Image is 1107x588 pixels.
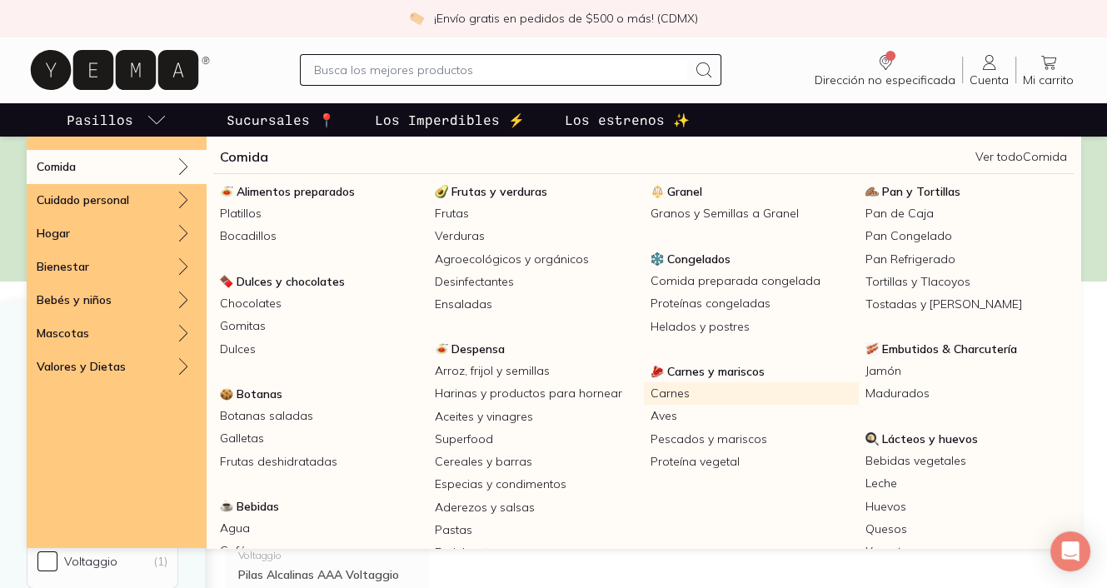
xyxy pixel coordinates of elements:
a: Agua [213,517,428,540]
p: Bienestar [37,259,89,274]
a: Huevos [859,496,1074,518]
p: Pasillos [67,110,133,130]
a: Pescados y mariscos [644,428,859,451]
p: Hogar [37,226,70,241]
a: Pan de Caja [859,202,1074,225]
a: DespensaDespensa [428,338,643,360]
img: check [409,11,424,26]
p: Los estrenos ✨ [565,110,690,130]
span: Despensa [451,341,505,356]
div: Voltaggio [238,551,416,561]
img: Lácteos y huevos [865,432,879,446]
a: Proteínas congeladas [644,292,859,315]
a: Aves [644,405,859,427]
span: Granel [667,184,702,199]
a: Tortillas y Tlacoyos [859,271,1074,293]
a: Granos y Semillas a Granel [644,202,859,225]
p: Comida [37,159,76,174]
a: Pan y TortillasPan y Tortillas [859,181,1074,202]
a: Especias y condimentos [428,473,643,496]
span: Dulces y chocolates [237,274,345,289]
span: Mi carrito [1023,72,1074,87]
a: CongeladosCongelados [644,248,859,270]
p: ¡Envío gratis en pedidos de $500 o más! (CDMX) [434,10,698,27]
a: Tostadas y [PERSON_NAME] [859,293,1074,316]
a: Pan Refrigerado [859,248,1074,271]
div: Voltaggio [64,554,117,569]
a: Yogurt y crema [859,541,1074,563]
img: Dulces y chocolates [220,275,233,288]
input: Busca los mejores productos [314,60,687,80]
a: Arroz, frijol y semillas [428,360,643,382]
a: Ensaladas [428,293,643,316]
a: Ver todoComida [975,149,1067,164]
a: Alimentos preparadosAlimentos preparados [213,181,428,202]
a: Mi carrito [1016,52,1080,87]
a: Aderezos y salsas [428,496,643,519]
span: Carnes y mariscos [667,364,765,379]
a: Carnes [644,382,859,405]
span: Alimentos preparados [237,184,355,199]
a: Platillos [213,202,428,225]
a: Agroecológicos y orgánicos [428,248,643,271]
p: Mascotas [37,326,89,341]
div: (1) [154,554,167,569]
a: Comida [220,147,268,167]
a: Gomitas [213,315,428,337]
a: Bebidas vegetales [859,450,1074,472]
a: Sucursales 📍 [223,103,338,137]
a: Lácteos y huevosLácteos y huevos [859,428,1074,450]
img: Pan y Tortillas [865,185,879,198]
img: Botanas [220,387,233,401]
a: pasillo-todos-link [63,103,170,137]
a: Pan Congelado [859,225,1074,247]
a: Pastas [428,519,643,541]
a: Helados y postres [644,316,859,338]
span: Bebidas [237,499,279,514]
span: Cuenta [970,72,1009,87]
a: Superfood [428,428,643,451]
a: Leche [859,472,1074,495]
a: Dulces [213,338,428,361]
a: Cuenta [963,52,1015,87]
a: Galletas [213,427,428,450]
a: Frutas [428,202,643,225]
img: Carnes y mariscos [651,365,664,378]
p: Cuidado personal [37,192,129,207]
a: Quesos [859,518,1074,541]
a: BotanasBotanas [213,383,428,405]
a: Frutas y verdurasFrutas y verduras [428,181,643,202]
a: Comida preparada congelada [644,270,859,292]
a: Los estrenos ✨ [561,103,693,137]
a: Bocadillos [213,225,428,247]
p: Los Imperdibles ⚡️ [375,110,525,130]
img: Alimentos preparados [220,185,233,198]
a: Verduras [428,225,643,247]
p: Valores y Dietas [37,359,126,374]
span: Embutidos & Charcutería [882,341,1017,356]
a: Frutas deshidratadas [213,451,428,473]
a: Cereales y barras [428,451,643,473]
a: Jamón [859,360,1074,382]
img: Bebidas [220,500,233,513]
a: Endulzantes [428,541,643,564]
a: GranelGranel [644,181,859,202]
a: Aceites y vinagres [428,406,643,428]
span: Botanas [237,386,282,401]
span: Congelados [667,252,731,267]
span: Lácteos y huevos [882,431,978,446]
p: Sucursales 📍 [227,110,335,130]
a: Café [213,540,428,562]
p: Bebés y niños [37,292,112,307]
div: Open Intercom Messenger [1050,531,1090,571]
a: Proteína vegetal [644,451,859,473]
input: Voltaggio(1) [37,551,57,571]
a: BebidasBebidas [213,496,428,517]
a: Dulces y chocolatesDulces y chocolates [213,271,428,292]
img: Granel [651,185,664,198]
img: Despensa [435,342,448,356]
span: Pan y Tortillas [882,184,960,199]
img: Frutas y verduras [435,185,448,198]
img: Congelados [651,252,664,266]
a: Los Imperdibles ⚡️ [371,103,528,137]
